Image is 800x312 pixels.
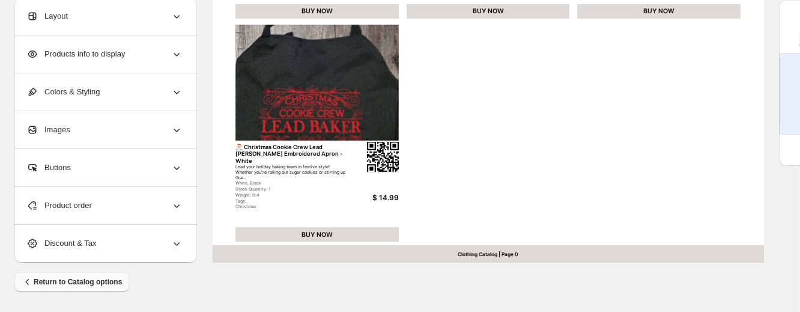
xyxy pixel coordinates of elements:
[26,200,92,212] span: Product order
[235,199,348,204] div: Tags:
[213,245,764,263] div: Clothing Catalog | Page 0
[235,227,399,242] div: BUY NOW
[235,144,348,164] div: 🎅 Christmas Cookie Crew Lead [PERSON_NAME] Embroidered Apron - White
[26,86,100,98] span: Colors & Styling
[235,181,348,186] div: White, Black
[235,165,348,180] div: Lead your holiday baking team in festive style! Whether you're rolling out sugar cookies or stirr...
[26,162,71,174] span: Buttons
[367,142,399,172] img: qrcode
[22,276,122,288] span: Return to Catalog options
[26,48,125,60] span: Products info to display
[577,4,741,19] div: BUY NOW
[407,4,570,19] div: BUY NOW
[235,25,399,141] img: primaryImage
[235,187,348,192] div: Stock Quantity: 1
[235,204,348,210] div: Christmas
[235,193,348,198] div: Weight: 0.4
[26,10,68,22] span: Layout
[14,272,129,292] button: Return to Catalog options
[26,124,70,136] span: Images
[341,194,399,202] div: $ 14.99
[235,4,399,19] div: BUY NOW
[26,237,96,249] span: Discount & Tax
